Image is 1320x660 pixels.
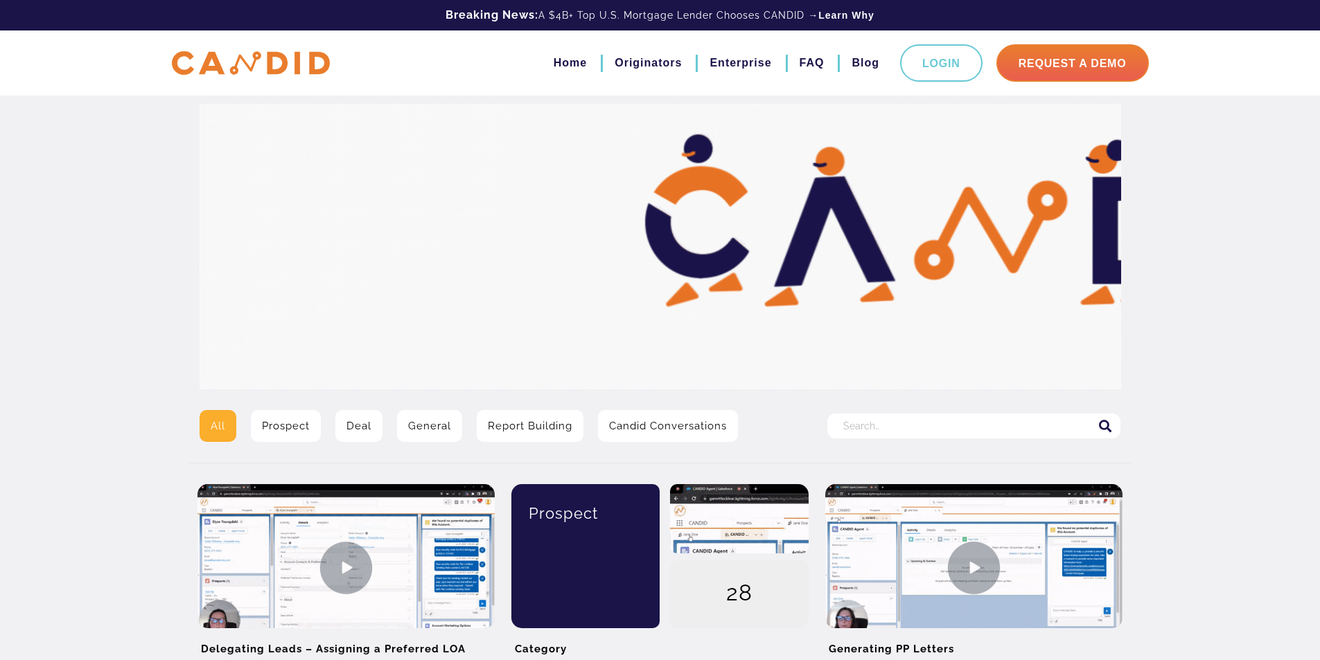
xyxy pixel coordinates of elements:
div: 28 [670,560,809,630]
a: Request A Demo [996,44,1149,82]
img: Generating PP Letters Video [825,484,1123,651]
a: Prospect [251,410,321,442]
a: Blog [852,51,879,75]
a: Deal [335,410,382,442]
div: Prospect [522,484,650,542]
a: All [200,410,236,442]
img: Video Library Hero [200,104,1121,389]
img: CANDID APP [172,51,330,75]
a: Enterprise [710,51,771,75]
a: Login [900,44,983,82]
a: Report Building [477,410,583,442]
img: Delegating Leads – Assigning a Preferred LOA Video [197,484,495,651]
h2: Category [511,628,809,659]
a: Candid Conversations [598,410,738,442]
h2: Generating PP Letters [825,628,1123,659]
a: FAQ [800,51,825,75]
b: Breaking News: [446,8,538,21]
a: Learn Why [818,8,874,22]
a: Home [554,51,587,75]
a: General [397,410,462,442]
a: Originators [615,51,682,75]
h2: Delegating Leads – Assigning a Preferred LOA [197,628,495,659]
